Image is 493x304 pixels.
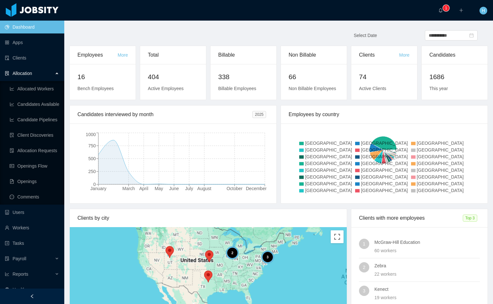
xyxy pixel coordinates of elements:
[363,262,365,272] span: 2
[5,237,59,250] a: icon: profileTasks
[438,8,443,13] i: icon: bell
[197,186,211,191] tspan: August
[305,188,352,193] span: [GEOGRAPHIC_DATA]
[429,86,448,91] span: This year
[246,186,267,191] tspan: December
[77,209,339,227] div: Clients by city
[417,147,464,152] span: [GEOGRAPHIC_DATA]
[13,287,25,292] span: Health
[169,186,179,191] tspan: June
[218,86,256,91] span: Billable Employees
[399,52,409,58] a: More
[88,156,96,161] tspan: 500
[443,5,449,11] sup: 1
[374,262,480,269] h4: Zebra
[459,8,463,13] i: icon: plus
[5,21,59,33] a: icon: pie-chartDashboard
[90,186,106,191] tspan: January
[374,239,480,246] h4: McGraw-Hill Education
[361,174,408,180] span: [GEOGRAPHIC_DATA]
[77,46,118,64] div: Employees
[417,141,464,146] span: [GEOGRAPHIC_DATA]
[305,141,352,146] span: [GEOGRAPHIC_DATA]
[359,86,386,91] span: Active Clients
[13,71,32,76] span: Allocation
[289,86,336,91] span: Non Billable Employees
[417,161,464,166] span: [GEOGRAPHIC_DATA]
[417,188,464,193] span: [GEOGRAPHIC_DATA]
[10,190,59,203] a: icon: messageComments
[155,186,163,191] tspan: May
[10,160,59,172] a: icon: idcardOpenings Flow
[261,251,274,263] div: 3
[361,147,408,152] span: [GEOGRAPHIC_DATA]
[305,174,352,180] span: [GEOGRAPHIC_DATA]
[5,36,59,49] a: icon: appstoreApps
[10,82,59,95] a: icon: line-chartAllocated Workers
[148,46,198,64] div: Total
[417,168,464,173] span: [GEOGRAPHIC_DATA]
[10,98,59,111] a: icon: line-chartCandidates Available
[417,174,464,180] span: [GEOGRAPHIC_DATA]
[469,33,474,38] i: icon: calendar
[359,209,463,227] div: Clients with more employees
[361,141,408,146] span: [GEOGRAPHIC_DATA]
[226,246,239,259] div: 2
[148,86,184,91] span: Active Employees
[5,206,59,219] a: icon: robotUsers
[122,186,135,191] tspan: March
[118,52,128,58] a: More
[289,72,339,82] h2: 66
[374,286,480,293] h4: Kenect
[10,175,59,188] a: icon: file-textOpenings
[10,144,59,157] a: icon: file-doneAllocation Requests
[305,154,352,159] span: [GEOGRAPHIC_DATA]
[331,230,344,243] button: Toggle fullscreen view
[13,256,26,261] span: Payroll
[10,129,59,142] a: icon: file-searchClient Discoveries
[148,72,198,82] h2: 404
[374,271,480,278] div: 22 workers
[139,186,148,191] tspan: April
[305,181,352,186] span: [GEOGRAPHIC_DATA]
[361,161,408,166] span: [GEOGRAPHIC_DATA]
[10,113,59,126] a: icon: line-chartCandidate Pipelines
[482,7,485,14] span: H
[77,86,114,91] span: Bench Employees
[5,221,59,234] a: icon: userWorkers
[5,51,59,64] a: icon: auditClients
[363,286,365,296] span: 3
[218,72,269,82] h2: 338
[77,106,252,124] div: Candidates interviewed by month
[359,46,399,64] div: Clients
[361,154,408,159] span: [GEOGRAPHIC_DATA]
[429,46,480,64] div: Candidates
[429,72,480,82] h2: 1686
[86,132,96,137] tspan: 1000
[463,215,477,222] span: Top 3
[5,272,9,276] i: icon: line-chart
[363,239,365,249] span: 1
[417,154,464,159] span: [GEOGRAPHIC_DATA]
[227,186,243,191] tspan: October
[361,181,408,186] span: [GEOGRAPHIC_DATA]
[5,287,9,292] i: icon: medicine-box
[305,168,352,173] span: [GEOGRAPHIC_DATA]
[361,188,408,193] span: [GEOGRAPHIC_DATA]
[289,46,339,64] div: Non Billable
[359,72,409,82] h2: 74
[374,247,480,254] div: 60 workers
[88,143,96,148] tspan: 750
[5,256,9,261] i: icon: file-protect
[77,72,128,82] h2: 16
[305,161,352,166] span: [GEOGRAPHIC_DATA]
[5,71,9,76] i: icon: solution
[361,168,408,173] span: [GEOGRAPHIC_DATA]
[374,294,480,301] div: 19 workers
[305,147,352,152] span: [GEOGRAPHIC_DATA]
[417,181,464,186] span: [GEOGRAPHIC_DATA]
[218,46,269,64] div: Billable
[252,111,266,118] span: 2025
[289,106,480,124] div: Employees by country
[13,272,28,277] span: Reports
